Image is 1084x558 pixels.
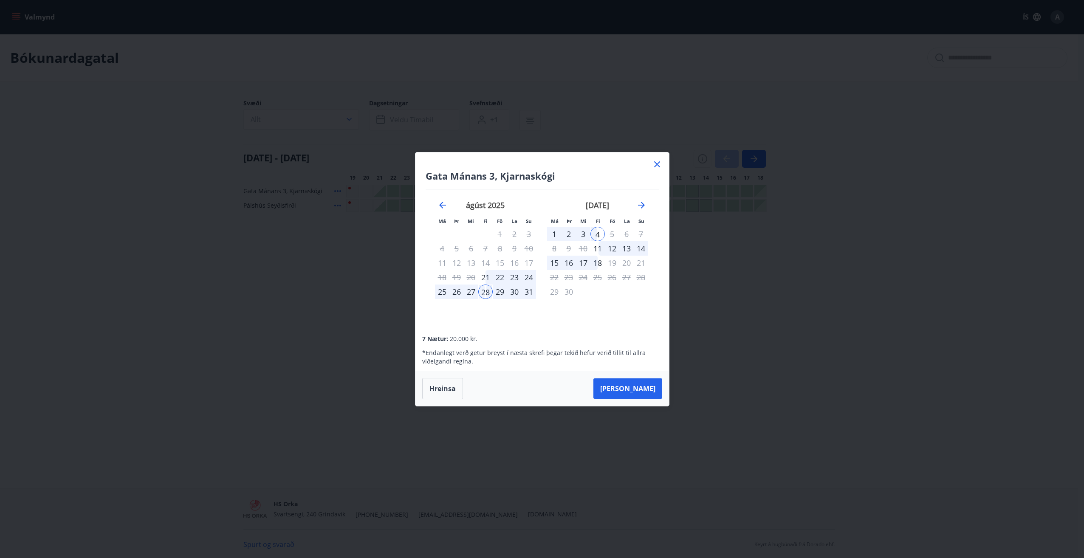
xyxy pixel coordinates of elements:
[562,227,576,241] td: Selected. þriðjudagur, 2. september 2025
[610,218,615,224] small: Fö
[634,270,648,285] td: Choose sunnudagur, 28. september 2025 as your check-in date. It’s available.
[449,256,464,270] td: Not available. þriðjudagur, 12. ágúst 2025
[547,241,562,256] td: Not available. mánudagur, 8. september 2025
[464,270,478,285] td: Not available. miðvikudagur, 20. ágúst 2025
[507,285,522,299] td: Selected. laugardagur, 30. ágúst 2025
[422,335,448,343] span: 7 Nætur:
[493,270,507,285] div: 22
[464,241,478,256] td: Not available. miðvikudagur, 6. ágúst 2025
[624,218,630,224] small: La
[507,285,522,299] div: 30
[567,218,572,224] small: Þr
[547,227,562,241] td: Selected. mánudagur, 1. september 2025
[478,270,493,285] div: Aðeins innritun í boði
[634,241,648,256] td: Choose sunnudagur, 14. september 2025 as your check-in date. It’s available.
[422,349,662,366] p: * Endanlegt verð getur breyst í næsta skrefi þegar tekið hefur verið tillit til allra viðeigandi ...
[590,241,605,256] div: Aðeins innritun í boði
[507,227,522,241] td: Not available. laugardagur, 2. ágúst 2025
[426,169,659,182] h4: Gata Mánans 3, Kjarnaskógi
[435,285,449,299] div: 25
[576,256,590,270] td: Choose miðvikudagur, 17. september 2025 as your check-in date. It’s available.
[464,285,478,299] div: 27
[522,285,536,299] td: Selected. sunnudagur, 31. ágúst 2025
[435,241,449,256] td: Not available. mánudagur, 4. ágúst 2025
[619,241,634,256] td: Choose laugardagur, 13. september 2025 as your check-in date. It’s available.
[426,189,659,318] div: Calendar
[478,256,493,270] td: Not available. fimmtudagur, 14. ágúst 2025
[547,270,562,285] td: Choose mánudagur, 22. september 2025 as your check-in date. It’s available.
[522,227,536,241] td: Not available. sunnudagur, 3. ágúst 2025
[464,256,478,270] td: Not available. miðvikudagur, 13. ágúst 2025
[562,227,576,241] div: 2
[507,270,522,285] div: 23
[562,256,576,270] td: Choose þriðjudagur, 16. september 2025 as your check-in date. It’s available.
[562,270,576,285] td: Choose þriðjudagur, 23. september 2025 as your check-in date. It’s available.
[547,227,562,241] div: 1
[522,270,536,285] td: Choose sunnudagur, 24. ágúst 2025 as your check-in date. It’s available.
[562,256,576,270] div: 16
[547,256,562,270] div: 15
[468,218,474,224] small: Mi
[511,218,517,224] small: La
[593,378,662,399] button: [PERSON_NAME]
[576,227,590,241] div: 3
[576,227,590,241] td: Selected. miðvikudagur, 3. september 2025
[507,256,522,270] td: Not available. laugardagur, 16. ágúst 2025
[449,241,464,256] td: Not available. þriðjudagur, 5. ágúst 2025
[466,200,505,210] strong: ágúst 2025
[483,218,488,224] small: Fi
[562,285,576,299] td: Choose þriðjudagur, 30. september 2025 as your check-in date. It’s available.
[605,256,619,270] td: Choose föstudagur, 19. september 2025 as your check-in date. It’s available.
[449,270,464,285] td: Not available. þriðjudagur, 19. ágúst 2025
[478,285,493,299] div: 28
[605,241,619,256] div: 12
[464,285,478,299] td: Choose miðvikudagur, 27. ágúst 2025 as your check-in date. It’s available.
[478,270,493,285] td: Choose fimmtudagur, 21. ágúst 2025 as your check-in date. It’s available.
[454,218,459,224] small: Þr
[522,270,536,285] div: 24
[493,285,507,299] td: Selected. föstudagur, 29. ágúst 2025
[522,241,536,256] td: Not available. sunnudagur, 10. ágúst 2025
[478,285,493,299] td: Selected as start date. fimmtudagur, 28. ágúst 2025
[619,270,634,285] td: Not available. laugardagur, 27. september 2025
[634,241,648,256] div: 14
[619,241,634,256] div: 13
[449,285,464,299] div: 26
[586,200,609,210] strong: [DATE]
[493,256,507,270] td: Not available. föstudagur, 15. ágúst 2025
[497,218,502,224] small: Fö
[596,218,600,224] small: Fi
[493,285,507,299] div: 29
[634,256,648,270] td: Not available. sunnudagur, 21. september 2025
[435,285,449,299] td: Choose mánudagur, 25. ágúst 2025 as your check-in date. It’s available.
[590,270,605,285] td: Choose fimmtudagur, 25. september 2025 as your check-in date. It’s available.
[634,227,648,241] td: Not available. sunnudagur, 7. september 2025
[478,241,493,256] td: Not available. fimmtudagur, 7. ágúst 2025
[435,270,449,285] td: Not available. mánudagur, 18. ágúst 2025
[526,218,532,224] small: Su
[576,256,590,270] div: 17
[438,218,446,224] small: Má
[507,270,522,285] td: Choose laugardagur, 23. ágúst 2025 as your check-in date. It’s available.
[435,256,449,270] td: Not available. mánudagur, 11. ágúst 2025
[551,218,559,224] small: Má
[605,227,619,241] td: Not available. föstudagur, 5. september 2025
[638,218,644,224] small: Su
[547,256,562,270] td: Choose mánudagur, 15. september 2025 as your check-in date. It’s available.
[605,270,619,285] td: Not available. föstudagur, 26. september 2025
[590,227,605,241] td: Selected as end date. fimmtudagur, 4. september 2025
[522,256,536,270] td: Not available. sunnudagur, 17. ágúst 2025
[507,241,522,256] td: Not available. laugardagur, 9. ágúst 2025
[636,200,646,210] div: Move forward to switch to the next month.
[590,227,605,241] div: Aðeins útritun í boði
[493,227,507,241] td: Not available. föstudagur, 1. ágúst 2025
[438,200,448,210] div: Move backward to switch to the previous month.
[450,335,477,343] span: 20.000 kr.
[522,285,536,299] div: 31
[605,241,619,256] td: Choose föstudagur, 12. september 2025 as your check-in date. It’s available.
[576,270,590,285] td: Choose miðvikudagur, 24. september 2025 as your check-in date. It’s available.
[449,285,464,299] td: Choose þriðjudagur, 26. ágúst 2025 as your check-in date. It’s available.
[619,227,634,241] td: Not available. laugardagur, 6. september 2025
[580,218,587,224] small: Mi
[590,256,605,270] td: Choose fimmtudagur, 18. september 2025 as your check-in date. It’s available.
